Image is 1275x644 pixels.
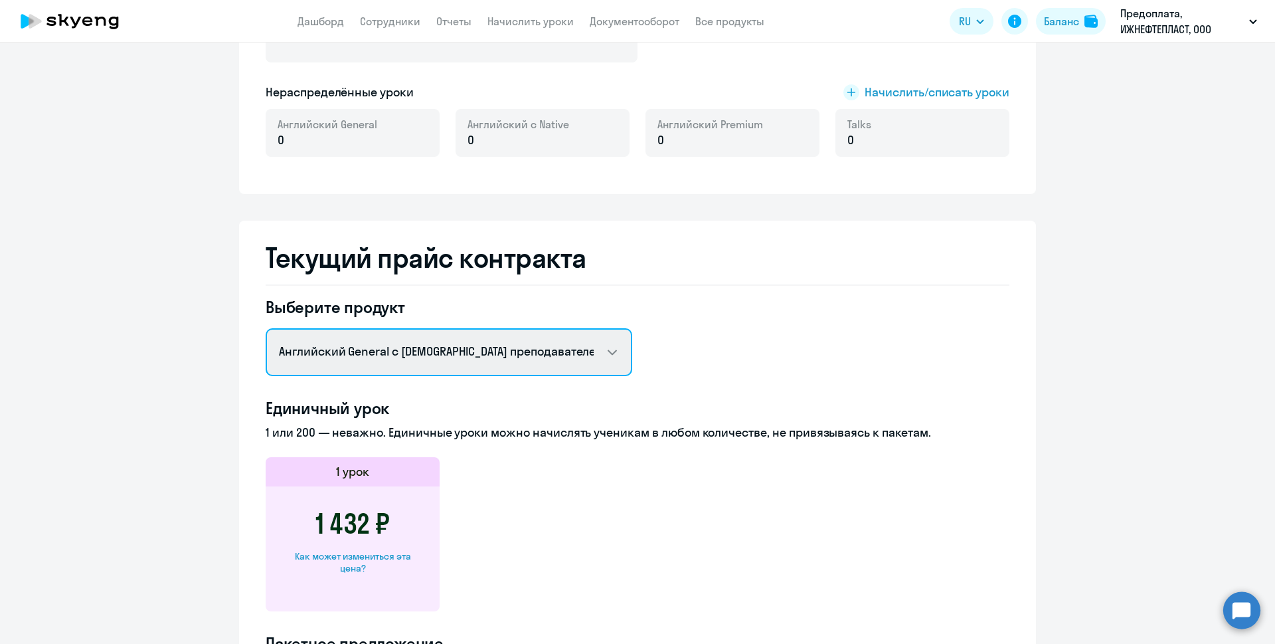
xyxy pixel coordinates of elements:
[695,15,764,28] a: Все продукты
[865,84,1009,101] span: Начислить/списать уроки
[657,117,763,132] span: Английский Premium
[266,242,1009,274] h2: Текущий прайс контракта
[1114,5,1264,37] button: Предоплата, ИЖНЕФТЕПЛАСТ, ООО
[1120,5,1244,37] p: Предоплата, ИЖНЕФТЕПЛАСТ, ООО
[266,84,414,101] h5: Нераспределённые уроки
[950,8,993,35] button: RU
[467,117,569,132] span: Английский с Native
[315,508,390,540] h3: 1 432 ₽
[278,132,284,149] span: 0
[1044,13,1079,29] div: Баланс
[487,15,574,28] a: Начислить уроки
[436,15,471,28] a: Отчеты
[657,132,664,149] span: 0
[278,117,377,132] span: Английский General
[959,13,971,29] span: RU
[336,463,369,481] h5: 1 урок
[1036,8,1106,35] button: Балансbalance
[287,550,418,574] div: Как может измениться эта цена?
[590,15,679,28] a: Документооборот
[266,296,632,318] h4: Выберите продукт
[847,117,871,132] span: Talks
[1084,15,1098,28] img: balance
[467,132,474,149] span: 0
[266,397,1009,419] h4: Единичный урок
[360,15,420,28] a: Сотрудники
[297,15,344,28] a: Дашборд
[266,424,1009,441] p: 1 или 200 — неважно. Единичные уроки можно начислять ученикам в любом количестве, не привязываясь...
[847,132,854,149] span: 0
